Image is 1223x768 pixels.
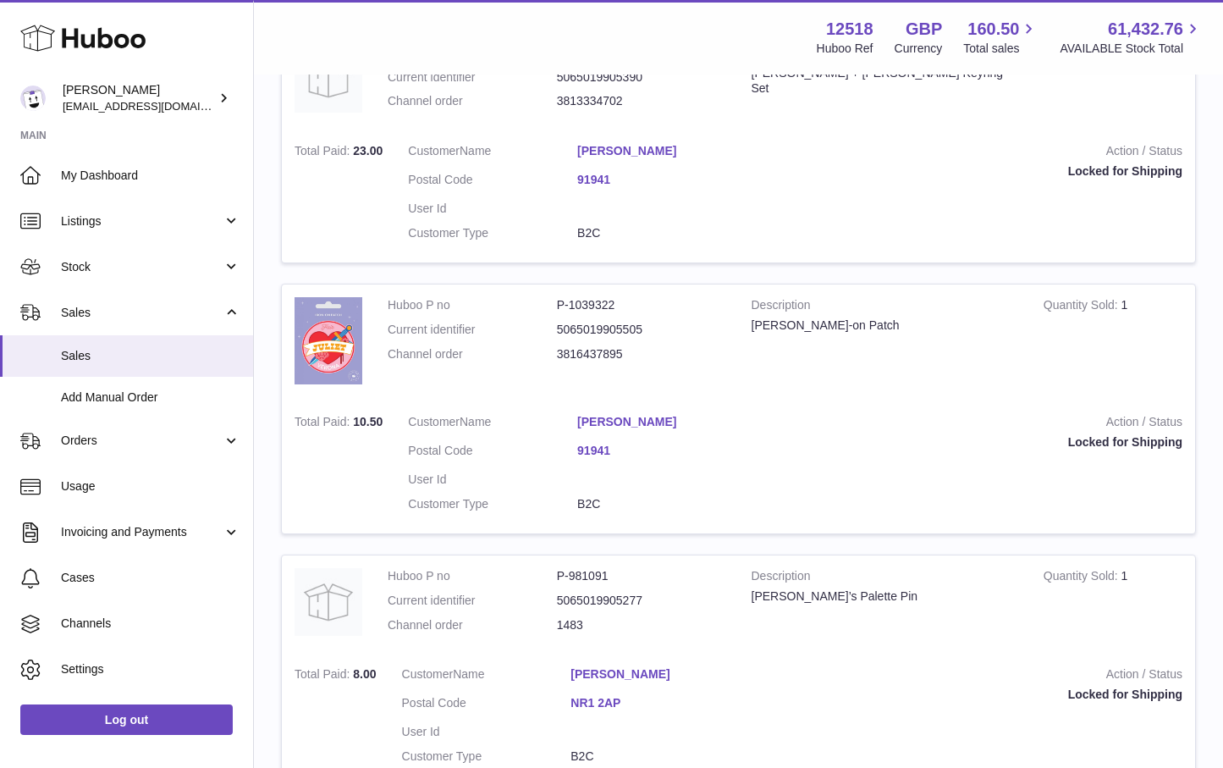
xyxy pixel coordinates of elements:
[408,414,577,434] dt: Name
[557,297,726,313] dd: P-1039322
[295,297,362,384] img: 1742936286.jpg
[752,318,1018,334] div: [PERSON_NAME]-on Patch
[408,143,577,163] dt: Name
[557,617,726,633] dd: 1483
[577,414,746,430] a: [PERSON_NAME]
[408,225,577,241] dt: Customer Type
[408,496,577,512] dt: Customer Type
[570,695,740,711] a: NR1 2AP
[826,18,873,41] strong: 12518
[408,144,460,157] span: Customer
[772,414,1182,434] strong: Action / Status
[61,616,240,632] span: Channels
[772,163,1182,180] div: Locked for Shipping
[772,434,1182,450] div: Locked for Shipping
[295,568,362,636] img: no-photo.jpg
[388,93,557,109] dt: Channel order
[557,322,726,338] dd: 5065019905505
[765,666,1182,687] strong: Action / Status
[408,415,460,428] span: Customer
[402,666,571,687] dt: Name
[388,69,557,86] dt: Current identifier
[752,568,1018,588] strong: Description
[388,617,557,633] dt: Channel order
[61,259,223,275] span: Stock
[295,667,353,685] strong: Total Paid
[61,348,240,364] span: Sales
[353,667,376,681] span: 8.00
[752,297,1018,318] strong: Description
[63,99,249,113] span: [EMAIL_ADDRESS][DOMAIN_NAME]
[61,478,240,495] span: Usage
[61,213,223,229] span: Listings
[817,41,873,57] div: Huboo Ref
[20,704,233,735] a: Log out
[353,144,383,157] span: 23.00
[1044,298,1121,316] strong: Quantity Sold
[577,172,746,188] a: 91941
[1108,18,1183,41] span: 61,432.76
[557,346,726,362] dd: 3816437895
[402,749,571,765] dt: Customer Type
[388,297,557,313] dt: Huboo P no
[408,172,577,192] dt: Postal Code
[295,144,353,162] strong: Total Paid
[1060,18,1203,57] a: 61,432.76 AVAILABLE Stock Total
[895,41,943,57] div: Currency
[353,415,383,428] span: 10.50
[61,570,240,586] span: Cases
[577,225,746,241] dd: B2C
[1031,285,1195,401] td: 1
[295,415,353,433] strong: Total Paid
[402,667,454,681] span: Customer
[967,18,1019,41] span: 160.50
[61,524,223,540] span: Invoicing and Payments
[963,41,1038,57] span: Total sales
[408,443,577,463] dt: Postal Code
[61,168,240,184] span: My Dashboard
[408,201,577,217] dt: User Id
[557,69,726,86] dd: 5065019905390
[570,666,740,682] a: [PERSON_NAME]
[61,390,240,406] span: Add Manual Order
[61,433,223,449] span: Orders
[1031,555,1195,655] td: 1
[577,143,746,159] a: [PERSON_NAME]
[570,749,740,765] dd: B2C
[577,443,746,459] a: 91941
[388,593,557,609] dt: Current identifier
[61,305,223,321] span: Sales
[61,661,240,677] span: Settings
[752,588,1018,605] div: [PERSON_NAME]’s Palette Pin
[557,593,726,609] dd: 5065019905277
[1031,32,1195,131] td: 1
[963,18,1038,57] a: 160.50 Total sales
[388,322,557,338] dt: Current identifier
[557,93,726,109] dd: 3813334702
[765,687,1182,703] div: Locked for Shipping
[1060,41,1203,57] span: AVAILABLE Stock Total
[402,695,571,716] dt: Postal Code
[577,496,746,512] dd: B2C
[402,724,571,740] dt: User Id
[388,568,557,584] dt: Huboo P no
[752,65,1018,97] div: [PERSON_NAME] + [PERSON_NAME] Keyring Set
[772,143,1182,163] strong: Action / Status
[906,18,942,41] strong: GBP
[1044,569,1121,587] strong: Quantity Sold
[295,45,362,113] img: no-photo.jpg
[20,86,46,111] img: caitlin@fancylamp.co
[408,472,577,488] dt: User Id
[63,82,215,114] div: [PERSON_NAME]
[557,568,726,584] dd: P-981091
[388,346,557,362] dt: Channel order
